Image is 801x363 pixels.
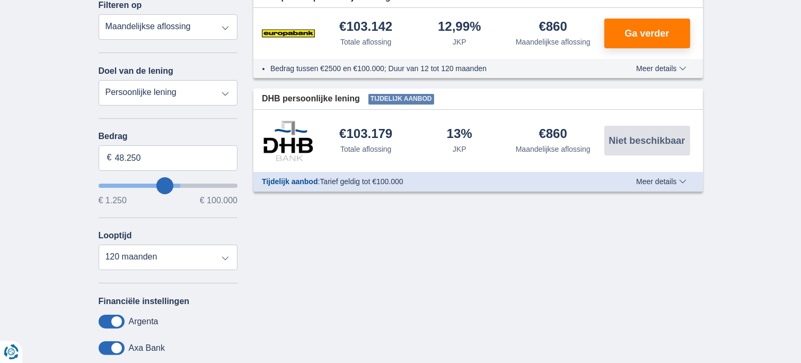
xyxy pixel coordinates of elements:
[99,132,238,141] label: Bedrag
[453,144,466,154] div: JKP
[262,120,315,161] img: product.pl.alt DHB Bank
[447,127,472,142] div: 13%
[99,196,127,205] span: € 1.250
[539,127,567,142] div: €860
[624,29,669,38] span: Ga verder
[339,20,392,34] div: €103.142
[270,63,597,74] li: Bedrag tussen €2500 en €100.000; Duur van 12 tot 120 maanden
[339,127,392,142] div: €103.179
[453,37,466,47] div: JKP
[368,94,434,105] span: Tijdelijk aanbod
[262,20,315,47] img: product.pl.alt Europabank
[262,177,318,186] span: Tijdelijk aanbod
[99,66,173,76] label: Doel van de lening
[628,64,694,73] button: Meer details
[200,196,237,205] span: € 100.000
[609,136,685,145] span: Niet beschikbaar
[107,152,112,164] span: €
[129,343,165,353] label: Axa Bank
[539,20,567,34] div: €860
[129,317,159,326] label: Argenta
[262,93,360,105] span: DHB persoonlijke lening
[438,20,481,34] div: 12,99%
[253,176,606,187] div: :
[604,19,690,48] button: Ga verder
[636,65,686,72] span: Meer details
[99,184,238,188] input: wantToBorrow
[99,297,190,306] label: Financiële instellingen
[604,126,690,155] button: Niet beschikbaar
[340,144,392,154] div: Totale aflossing
[99,231,132,240] label: Looptijd
[340,37,392,47] div: Totale aflossing
[320,177,403,186] span: Tarief geldig tot €100.000
[628,177,694,186] button: Meer details
[636,178,686,185] span: Meer details
[516,144,591,154] div: Maandelijkse aflossing
[99,1,142,10] label: Filteren op
[516,37,591,47] div: Maandelijkse aflossing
